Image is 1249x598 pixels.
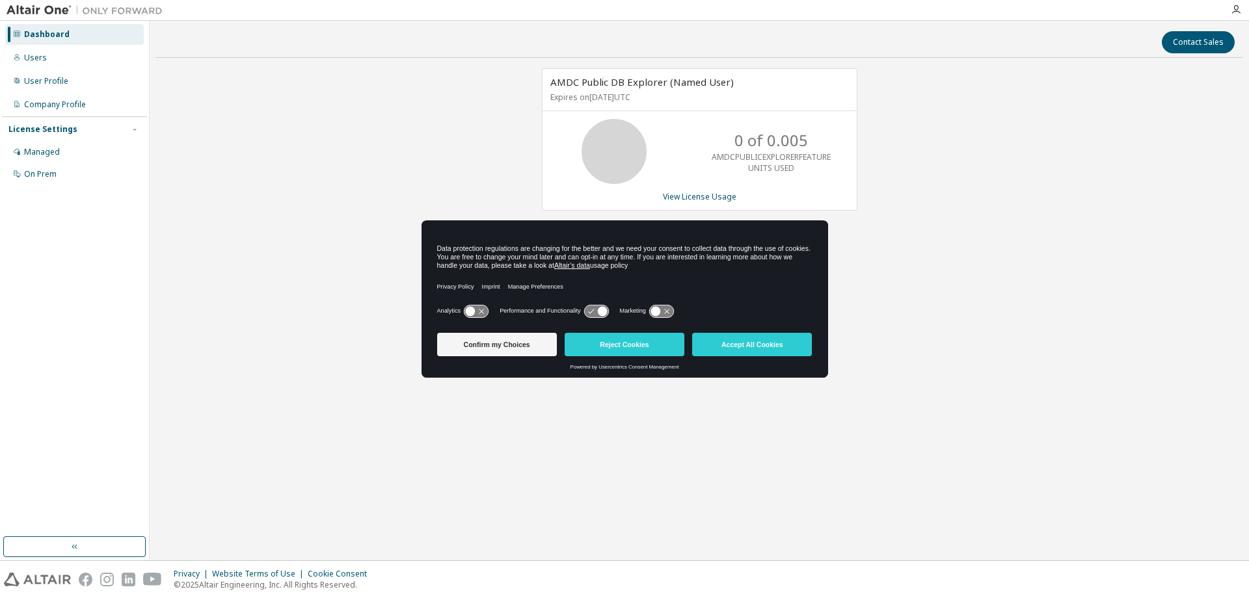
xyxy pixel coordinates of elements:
[212,569,308,579] div: Website Terms of Use
[7,4,169,17] img: Altair One
[308,569,375,579] div: Cookie Consent
[734,129,808,151] p: 0 of 0.005
[24,53,47,63] div: Users
[100,573,114,586] img: instagram.svg
[174,579,375,590] p: © 2025 Altair Engineering, Inc. All Rights Reserved.
[550,92,846,103] p: Expires on [DATE] UTC
[174,569,212,579] div: Privacy
[122,573,135,586] img: linkedin.svg
[24,169,57,179] div: On Prem
[143,573,162,586] img: youtube.svg
[24,76,68,86] div: User Profile
[1162,31,1235,53] button: Contact Sales
[663,191,736,202] a: View License Usage
[24,147,60,157] div: Managed
[4,573,71,586] img: altair_logo.svg
[24,99,86,110] div: Company Profile
[79,573,92,586] img: facebook.svg
[24,29,70,40] div: Dashboard
[8,124,77,135] div: License Settings
[550,75,734,88] span: AMDC Public DB Explorer (Named User)
[712,151,831,174] p: AMDCPUBLICEXPLORERFEATURE UNITS USED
